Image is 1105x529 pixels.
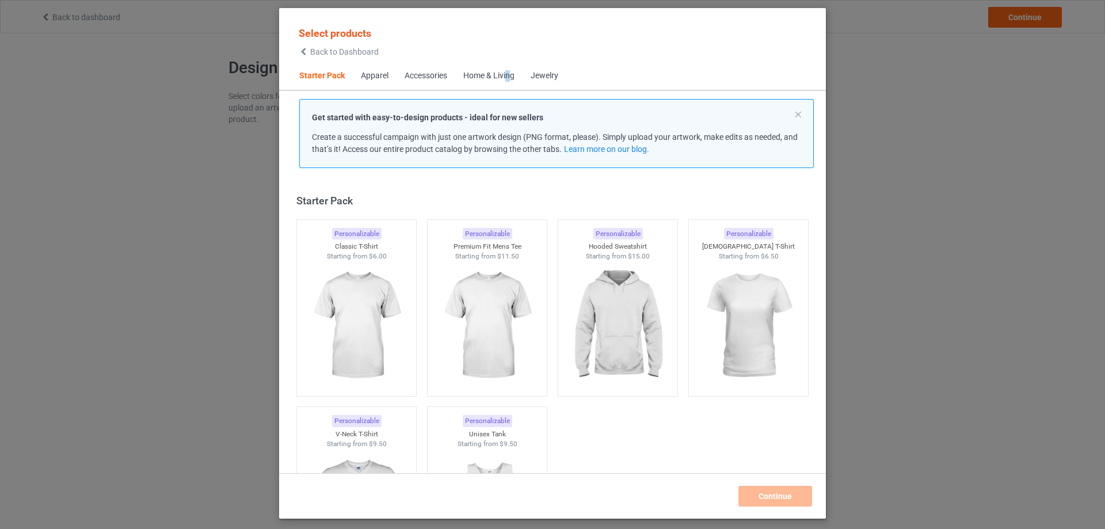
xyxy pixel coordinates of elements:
[305,261,408,390] img: regular.jpg
[761,252,779,260] span: $6.50
[497,252,519,260] span: $11.50
[291,62,353,90] span: Starter Pack
[369,252,387,260] span: $6.00
[689,252,809,261] div: Starting from
[297,242,417,252] div: Classic T-Shirt
[463,228,512,240] div: Personalizable
[297,429,417,439] div: V-Neck T-Shirt
[689,242,809,252] div: [DEMOGRAPHIC_DATA] T-Shirt
[312,132,798,154] span: Create a successful campaign with just one artwork design (PNG format, please). Simply upload you...
[332,415,382,427] div: Personalizable
[558,242,678,252] div: Hooded Sweatshirt
[558,252,678,261] div: Starting from
[566,261,669,390] img: regular.jpg
[297,252,417,261] div: Starting from
[428,242,547,252] div: Premium Fit Mens Tee
[299,27,371,39] span: Select products
[628,252,650,260] span: $15.00
[297,439,417,449] div: Starting from
[724,228,773,240] div: Personalizable
[332,228,382,240] div: Personalizable
[593,228,643,240] div: Personalizable
[531,70,558,82] div: Jewelry
[361,70,388,82] div: Apparel
[697,261,800,390] img: regular.jpg
[463,415,512,427] div: Personalizable
[436,261,539,390] img: regular.jpg
[312,113,543,122] strong: Get started with easy-to-design products - ideal for new sellers
[310,47,379,56] span: Back to Dashboard
[463,70,515,82] div: Home & Living
[296,194,814,207] div: Starter Pack
[500,440,517,448] span: $9.50
[428,252,547,261] div: Starting from
[564,144,649,154] a: Learn more on our blog.
[369,440,387,448] span: $9.50
[428,439,547,449] div: Starting from
[405,70,447,82] div: Accessories
[428,429,547,439] div: Unisex Tank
